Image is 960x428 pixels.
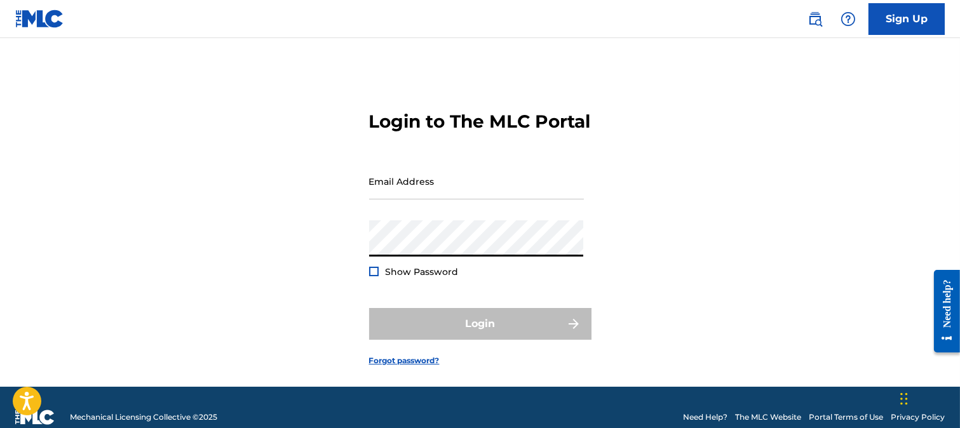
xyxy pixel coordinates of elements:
[869,3,945,35] a: Sign Up
[802,6,828,32] a: Public Search
[70,411,217,423] span: Mechanical Licensing Collective © 2025
[924,260,960,363] iframe: Resource Center
[841,11,856,27] img: help
[896,367,960,428] iframe: Chat Widget
[808,11,823,27] img: search
[15,410,55,425] img: logo
[900,380,908,418] div: Trascina
[809,411,883,423] a: Portal Terms of Use
[735,411,801,423] a: The MLC Website
[386,266,459,278] span: Show Password
[15,10,64,28] img: MLC Logo
[896,367,960,428] div: Widget chat
[369,110,591,133] h3: Login to The MLC Portal
[683,411,727,423] a: Need Help?
[835,6,861,32] div: Help
[891,411,945,423] a: Privacy Policy
[369,355,440,366] a: Forgot password?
